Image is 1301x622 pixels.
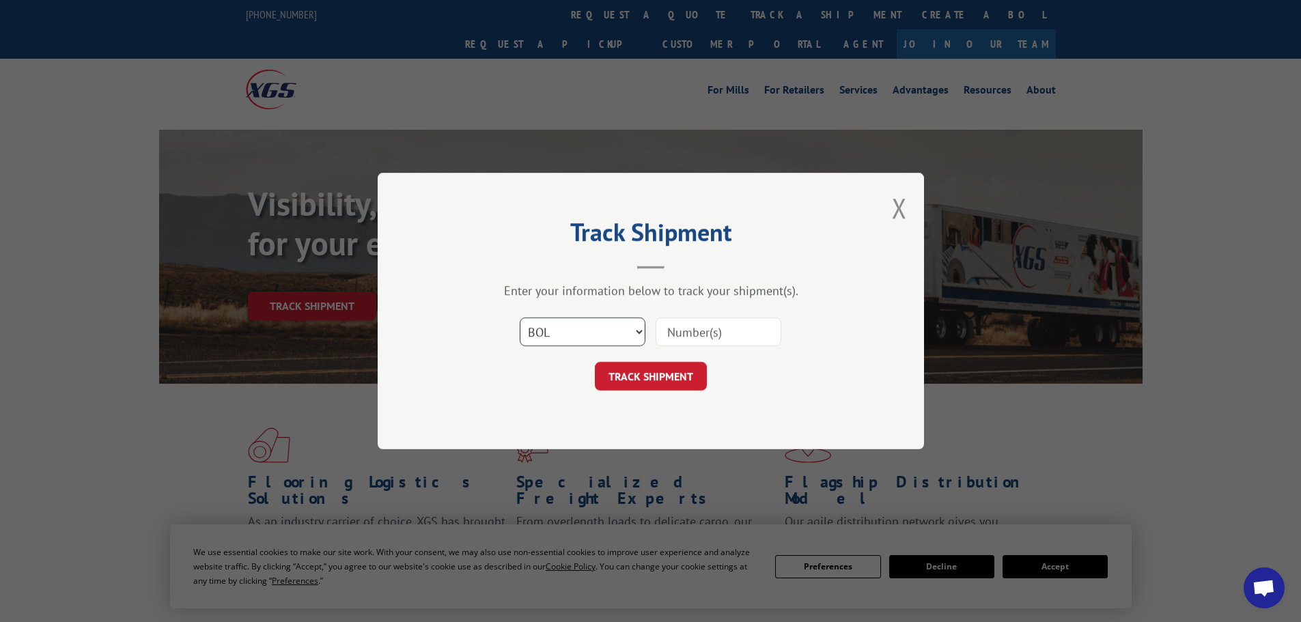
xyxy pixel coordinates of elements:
input: Number(s) [656,317,781,346]
div: Open chat [1244,567,1285,608]
button: Close modal [892,190,907,226]
button: TRACK SHIPMENT [595,362,707,391]
h2: Track Shipment [446,223,856,249]
div: Enter your information below to track your shipment(s). [446,283,856,298]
